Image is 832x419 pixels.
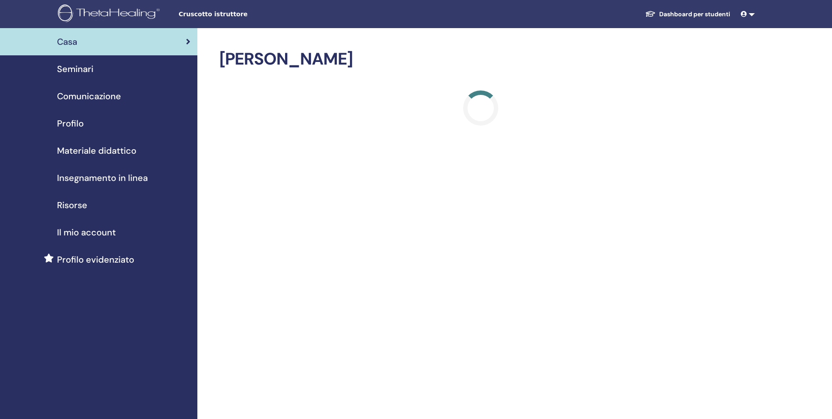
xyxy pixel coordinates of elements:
[57,171,148,184] span: Insegnamento in linea
[57,90,121,103] span: Comunicazione
[57,144,136,157] span: Materiale didattico
[57,117,84,130] span: Profilo
[645,10,656,18] img: graduation-cap-white.svg
[57,253,134,266] span: Profilo evidenziato
[57,62,93,76] span: Seminari
[58,4,163,24] img: logo.png
[219,49,743,69] h2: [PERSON_NAME]
[179,10,310,19] span: Cruscotto istruttore
[57,35,77,48] span: Casa
[57,199,87,212] span: Risorse
[638,6,737,22] a: Dashboard per studenti
[57,226,116,239] span: Il mio account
